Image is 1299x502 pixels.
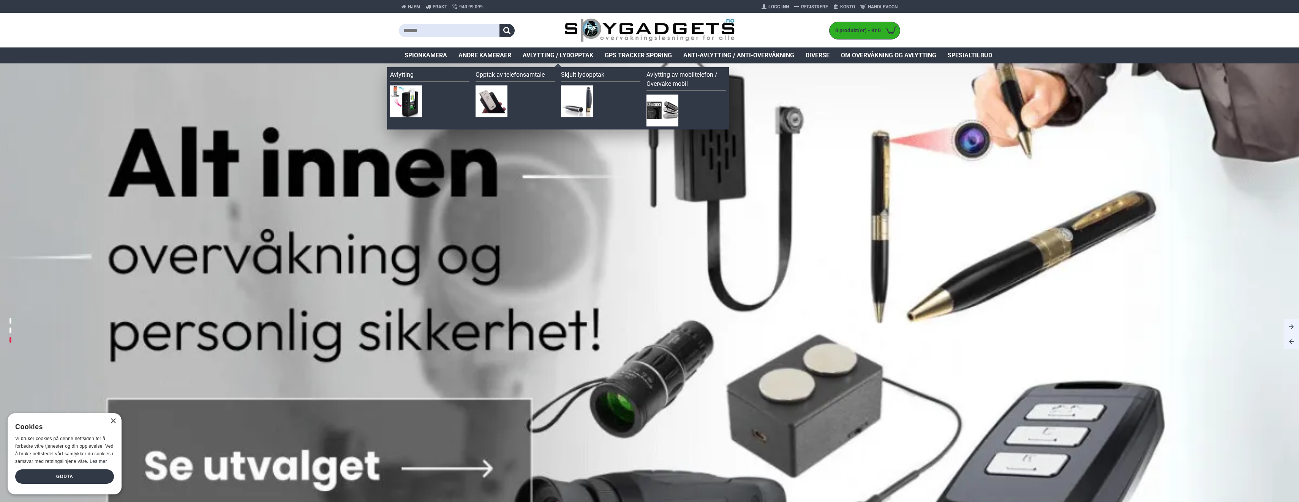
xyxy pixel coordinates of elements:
span: GPS Tracker Sporing [605,51,672,60]
a: Anti-avlytting / Anti-overvåkning [678,47,800,63]
span: Hjem [408,3,420,10]
img: Opptak av telefonsamtale [476,85,507,117]
img: Avlytting [390,85,422,117]
span: Logg Inn [768,3,789,10]
span: Om overvåkning og avlytting [841,51,936,60]
a: Avlytting / Lydopptak [517,47,599,63]
a: Diverse [800,47,835,63]
span: Konto [840,3,855,10]
a: Spesialtilbud [942,47,998,63]
a: Handlevogn [858,1,900,13]
div: Close [110,418,116,424]
span: Spionkamera [405,51,447,60]
span: Andre kameraer [458,51,511,60]
span: Handlevogn [868,3,898,10]
a: Skjult lydopptak [561,70,640,82]
span: 0 produkt(er) - Kr 0 [830,27,883,35]
img: Avlytting av mobiltelefon / Overvåke mobil [646,95,678,126]
a: Registrere [792,1,831,13]
div: Cookies [15,419,109,435]
img: SpyGadgets.no [564,18,735,43]
span: 940 99 099 [459,3,483,10]
span: Registrere [801,3,828,10]
span: Vi bruker cookies på denne nettsiden for å forbedre våre tjenester og din opplevelse. Ved å bruke... [15,436,114,464]
a: Spionkamera [399,47,453,63]
a: GPS Tracker Sporing [599,47,678,63]
span: Frakt [433,3,447,10]
span: Spesialtilbud [948,51,992,60]
img: Skjult lydopptak [561,85,593,117]
a: Andre kameraer [453,47,517,63]
a: Opptak av telefonsamtale [476,70,555,82]
span: Diverse [806,51,830,60]
a: Logg Inn [759,1,792,13]
a: Om overvåkning og avlytting [835,47,942,63]
a: Avlytting [390,70,469,82]
a: Konto [831,1,858,13]
span: Anti-avlytting / Anti-overvåkning [683,51,794,60]
a: 0 produkt(er) - Kr 0 [830,22,900,39]
span: Avlytting / Lydopptak [523,51,593,60]
a: Avlytting av mobiltelefon / Overvåke mobil [646,70,726,91]
div: Godta [15,469,114,484]
a: Les mer, opens a new window [90,459,107,464]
